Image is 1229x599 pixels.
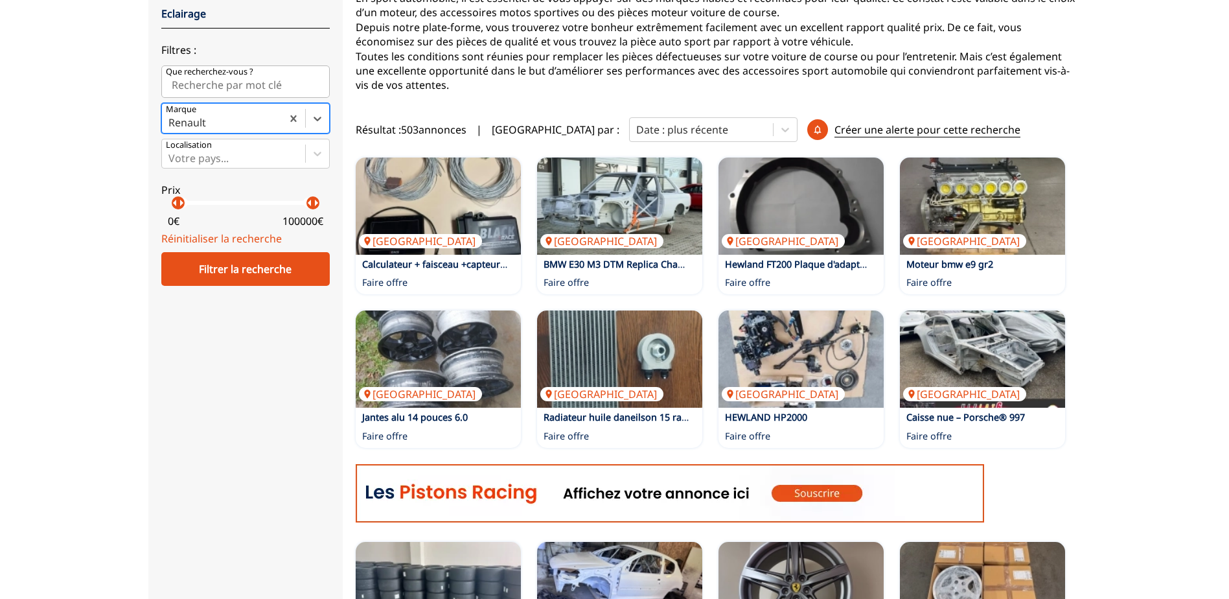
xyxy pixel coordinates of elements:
[900,158,1065,255] img: Moteur bmw e9 gr2
[166,104,196,115] p: Marque
[362,430,408,443] p: Faire offre
[362,258,587,270] a: Calculateur + faisceau +capteurs neufs E race Black
[302,195,317,211] p: arrow_left
[544,430,589,443] p: Faire offre
[540,234,663,248] p: [GEOGRAPHIC_DATA]
[540,387,663,401] p: [GEOGRAPHIC_DATA]
[166,139,212,151] p: Localisation
[537,311,702,408] img: Radiateur huile daneilson 15 rangée avec modine
[356,158,521,255] a: Calculateur + faisceau +capteurs neufs E race Black[GEOGRAPHIC_DATA]
[476,123,482,137] span: |
[834,123,1020,137] p: Créer une alerte pour cette recherche
[492,123,619,137] p: [GEOGRAPHIC_DATA] par :
[308,195,324,211] p: arrow_right
[906,430,952,443] p: Faire offre
[161,231,282,246] a: Réinitialiser la recherche
[906,258,993,270] a: Moteur bmw e9 gr2
[725,411,807,423] a: HEWLAND HP2000
[282,214,323,228] p: 100000 €
[168,152,171,164] input: Votre pays...
[168,214,179,228] p: 0 €
[903,234,1026,248] p: [GEOGRAPHIC_DATA]
[356,311,521,408] img: Jantes alu 14 pouces 6.0
[161,252,330,286] div: Filtrer la recherche
[166,66,253,78] p: Que recherchez-vous ?
[359,234,482,248] p: [GEOGRAPHIC_DATA]
[161,65,330,98] input: Que recherchez-vous ?
[900,311,1065,408] a: Caisse nue – Porsche® 997[GEOGRAPHIC_DATA]
[537,311,702,408] a: Radiateur huile daneilson 15 rangée avec modine[GEOGRAPHIC_DATA]
[537,158,702,255] img: BMW E30 M3 DTM Replica Chassi Certificat FIA
[900,311,1065,408] img: Caisse nue – Porsche® 997
[722,234,845,248] p: [GEOGRAPHIC_DATA]
[537,158,702,255] a: BMW E30 M3 DTM Replica Chassi Certificat FIA[GEOGRAPHIC_DATA]
[718,311,884,408] img: HEWLAND HP2000
[356,311,521,408] a: Jantes alu 14 pouces 6.0[GEOGRAPHIC_DATA]
[362,276,408,289] p: Faire offre
[903,387,1026,401] p: [GEOGRAPHIC_DATA]
[544,276,589,289] p: Faire offre
[900,158,1065,255] a: Moteur bmw e9 gr2[GEOGRAPHIC_DATA]
[718,311,884,408] a: HEWLAND HP2000[GEOGRAPHIC_DATA]
[167,195,183,211] p: arrow_left
[356,158,521,255] img: Calculateur + faisceau +capteurs neufs E race Black
[544,258,748,270] a: BMW E30 M3 DTM Replica Chassi Certificat FIA
[161,43,330,57] p: Filtres :
[544,411,801,423] a: Radiateur huile daneilson 15 rangée avec [PERSON_NAME]
[362,411,468,423] a: Jantes alu 14 pouces 6.0
[906,411,1025,423] a: Caisse nue – Porsche® 997
[725,430,770,443] p: Faire offre
[174,195,189,211] p: arrow_right
[718,158,884,255] a: Hewland FT200 Plaque d'adaptation[GEOGRAPHIC_DATA]
[161,6,206,21] a: Eclairage
[718,158,884,255] img: Hewland FT200 Plaque d'adaptation
[906,276,952,289] p: Faire offre
[722,387,845,401] p: [GEOGRAPHIC_DATA]
[725,258,882,270] a: Hewland FT200 Plaque d'adaptation
[725,276,770,289] p: Faire offre
[161,183,330,197] p: Prix
[359,387,482,401] p: [GEOGRAPHIC_DATA]
[356,123,466,137] span: Résultat : 503 annonces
